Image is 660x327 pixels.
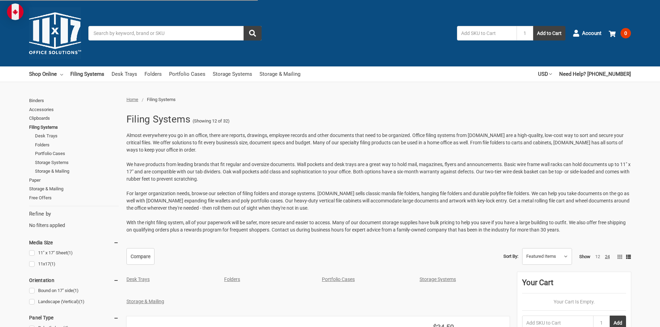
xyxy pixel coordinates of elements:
a: Folders [144,66,162,82]
iframe: Google Customer Reviews [603,308,660,327]
a: 24 [605,254,610,259]
span: Show [579,254,590,259]
a: 12 [595,254,600,259]
button: Add to Cart [533,26,565,40]
a: Filing Systems [29,123,119,132]
a: Portfolio Cases [169,66,205,82]
p: Your Cart Is Empty. [522,298,626,306]
span: Filing Systems [147,97,176,102]
a: Compare [126,248,155,265]
span: (1) [79,299,85,304]
img: 11x17.com [29,7,81,59]
a: Portfolio Cases [322,276,355,282]
div: Your Cart [522,277,626,293]
input: Add SKU to Cart [457,26,517,40]
h1: Filing Systems [126,110,191,128]
span: (Showing 12 of 32) [193,118,230,125]
a: Storage Systems [420,276,456,282]
a: Storage Systems [213,66,252,82]
a: Desk Trays [35,131,119,140]
h5: Refine by [29,210,119,218]
h5: Media Size [29,238,119,247]
a: USD [538,66,552,82]
a: 0 [609,24,631,42]
img: duty and tax information for Canada [7,3,24,20]
a: Bound on 17" side [29,286,119,296]
a: Clipboards [29,114,119,123]
a: Home [126,97,138,102]
a: Need Help? [PHONE_NUMBER] [559,66,631,82]
a: Storage & Mailing [29,184,119,193]
a: 11" x 17" Sheet [29,248,119,258]
a: Free Offers [29,193,119,202]
p: Almost everywhere you go in an office, there are reports, drawings, employee records and other do... [126,132,631,154]
p: We have products from leading brands that fit regular and oversize documents. Wall pockets and de... [126,161,631,183]
a: Desk Trays [112,66,137,82]
label: Sort By: [503,251,518,262]
a: Storage & Mailing [35,167,119,176]
span: (1) [73,288,79,293]
a: Filing Systems [70,66,104,82]
a: Desk Trays [126,276,150,282]
p: With the right filing system, all of your paperwork will be safer, more secure and easier to acce... [126,219,631,234]
div: No filters applied [29,210,119,229]
a: Paper [29,176,119,185]
a: Accessories [29,105,119,114]
a: Storage & Mailing [126,299,164,304]
a: Account [573,24,601,42]
a: Folders [224,276,240,282]
a: Folders [35,140,119,149]
a: Portfolio Cases [35,149,119,158]
span: Account [582,29,601,37]
a: Binders [29,96,119,105]
a: Storage & Mailing [259,66,300,82]
a: Storage Systems [35,158,119,167]
h5: Orientation [29,276,119,284]
a: Landscape (Vertical) [29,297,119,307]
h5: Panel Type [29,314,119,322]
a: Shop Online [29,66,63,82]
span: 0 [621,28,631,38]
span: (1) [50,261,55,266]
input: Search by keyword, brand or SKU [88,26,262,40]
span: (1) [67,250,73,255]
p: For larger organization needs, browse our selection of filing folders and storage systems. [DOMAI... [126,190,631,212]
a: 11x17 [29,260,119,269]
